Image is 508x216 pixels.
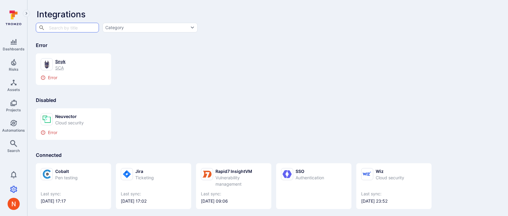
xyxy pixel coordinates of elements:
[121,198,186,204] span: [DATE] 17:02
[3,47,25,51] span: Dashboards
[8,198,20,210] img: ACg8ocIprwjrgDQnDsNSk9Ghn5p5-B8DpAKWoJ5Gi9syOE4K59tr4Q=s96-c
[2,128,25,133] span: Automations
[55,65,66,71] div: SCA
[376,174,404,181] div: Cloud security
[121,168,186,204] a: JiraTicketingLast sync:[DATE] 17:02
[55,168,78,174] div: Cobalt
[121,191,186,197] span: Last sync:
[41,113,106,135] a: NeuvectorCloud securityError
[24,11,29,16] i: Expand navigation menu
[41,58,106,80] a: SnykSCAError
[8,198,20,210] div: Neeren Patki
[296,174,324,181] div: Authentication
[376,168,404,174] div: Wiz
[215,174,266,187] div: Vulnerability management
[361,198,427,204] span: [DATE] 23:52
[41,168,106,204] a: CobaltPen testingLast sync:[DATE] 17:17
[41,198,106,204] span: [DATE] 17:17
[37,9,86,19] span: Integrations
[281,168,347,204] a: SSOAuthentication
[36,97,56,103] span: Disabled
[201,168,266,204] a: Rapid7 InsightVMVulnerability managementLast sync:[DATE] 09:06
[105,25,124,31] div: Category
[6,108,21,112] span: Projects
[47,22,87,33] input: Search by title
[103,23,198,32] button: Category
[55,120,84,126] div: Cloud security
[9,67,19,72] span: Risks
[41,130,106,135] div: Error
[41,75,106,80] div: Error
[135,174,154,181] div: Ticketing
[361,168,427,204] a: WizCloud securityLast sync:[DATE] 23:52
[201,198,266,204] span: [DATE] 09:06
[7,87,20,92] span: Assets
[7,148,20,153] span: Search
[296,168,324,174] div: SSO
[23,10,30,17] button: Expand navigation menu
[135,168,154,174] div: Jira
[55,113,84,120] div: Neuvector
[55,58,66,65] div: Snyk
[36,152,62,158] span: Connected
[55,174,78,181] div: Pen testing
[201,191,266,197] span: Last sync:
[215,168,266,174] div: Rapid7 InsightVM
[36,42,47,48] span: Error
[361,191,427,197] span: Last sync:
[41,191,106,197] span: Last sync:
